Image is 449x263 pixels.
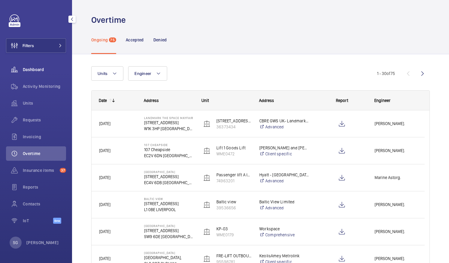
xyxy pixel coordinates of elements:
span: 37 [60,168,66,173]
p: 36373434 [216,124,252,130]
span: Address [144,98,159,103]
span: [DATE] [99,148,110,153]
div: Press SPACE to select this row. [92,191,425,218]
p: WME0179 [216,232,252,238]
span: [PERSON_NAME]. [375,255,417,262]
p: [STREET_ADDRESS] [144,174,194,180]
p: Lift 1 Goods Lift [216,145,252,151]
p: Baltic View Limited [259,199,309,205]
span: Beta [53,218,61,224]
p: [PERSON_NAME] [26,240,59,246]
span: Units [98,71,107,76]
img: elevator.svg [203,147,210,154]
span: [DATE] [99,202,110,207]
p: [PERSON_NAME] and [PERSON_NAME] 107 Cheapside [259,145,309,151]
p: [GEOGRAPHIC_DATA] [144,251,194,255]
span: Unit [201,98,209,103]
a: Client specific [259,151,309,157]
span: [PERSON_NAME]. [375,228,417,235]
p: [GEOGRAPHIC_DATA], [144,255,194,261]
span: Marine Astorg. [375,174,417,181]
span: of [387,71,390,76]
a: Advanced [259,124,309,130]
p: [GEOGRAPHIC_DATA] [144,170,194,174]
p: SW9 6DE [GEOGRAPHIC_DATA] [144,234,194,240]
div: Press SPACE to select this row. [92,218,425,245]
p: [STREET_ADDRESS] [144,228,194,234]
img: elevator.svg [203,174,210,181]
img: elevator.svg [203,255,210,262]
span: [DATE] [99,256,110,261]
button: Units [91,66,123,81]
p: EC4V 6DB [GEOGRAPHIC_DATA] [144,180,194,186]
p: 107 Cheapside [144,147,194,153]
span: Reports [23,184,66,190]
span: Dashboard [23,67,66,73]
span: Filters [23,43,34,49]
span: [DATE] [99,229,110,234]
a: Advanced [259,205,309,211]
p: L1 0BE LIVERPOOL [144,207,194,213]
div: Press SPACE to select this row. [92,137,425,164]
span: [PERSON_NAME]. [375,201,417,208]
p: Denied [153,37,167,43]
span: Insurance items [23,167,57,173]
p: KP-03 [216,226,252,232]
a: Advanced [259,178,309,184]
p: [GEOGRAPHIC_DATA] [144,224,194,228]
p: FRE-LIFT OUTBOUND [216,253,252,259]
span: Engineer [134,71,151,76]
span: [DATE] [99,175,110,180]
p: 74963201 [216,178,252,184]
h1: Overtime [91,14,129,25]
p: [STREET_ADDRESS] [144,120,194,126]
a: Comprehensive [259,232,309,238]
p: Hyatt - [GEOGRAPHIC_DATA] [259,172,309,178]
img: elevator.svg [203,120,210,127]
span: Engineer [374,98,390,103]
p: 107 Cheapside [144,143,194,147]
div: Press SPACE to select this row. [92,164,425,191]
span: 1 - 30 75 [377,71,395,76]
span: Requests [23,117,66,123]
img: elevator.svg [203,201,210,208]
span: [DATE] [99,121,110,126]
p: Workspace [259,226,309,232]
p: Passenger lift A left side [216,172,252,178]
p: Ongoing [91,37,108,43]
p: [STREET_ADDRESS] [144,201,194,207]
p: Baltic view [216,199,252,205]
p: Landmark The Space Mayfair [144,116,194,120]
p: [STREET_ADDRESS] [216,118,252,124]
img: elevator.svg [203,228,210,235]
button: Engineer [128,66,167,81]
span: Overtime [23,151,66,157]
div: Date [99,98,107,103]
span: 75 [109,37,116,42]
span: Contacts [23,201,66,207]
p: W1K 3HP [GEOGRAPHIC_DATA] [144,126,194,132]
p: 39536656 [216,205,252,211]
span: Activity Monitoring [23,83,66,89]
p: WME0472 [216,151,252,157]
p: Accepted [126,37,144,43]
span: [PERSON_NAME]. [375,120,417,127]
p: SG [13,240,18,246]
span: Units [23,100,66,106]
span: [PERSON_NAME]. [375,147,417,154]
p: KeolisAmey Metrolink [259,253,309,259]
span: IoT [23,218,53,224]
p: Baltic View [144,197,194,201]
div: Press SPACE to select this row. [92,110,425,137]
span: Invoicing [23,134,66,140]
span: Address [259,98,274,103]
span: Report [336,98,348,103]
p: EC2V 6DN [GEOGRAPHIC_DATA] [144,153,194,159]
button: Filters [6,38,66,53]
p: CBRE GWS UK- Landmark The Space Mayfair [259,118,309,124]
